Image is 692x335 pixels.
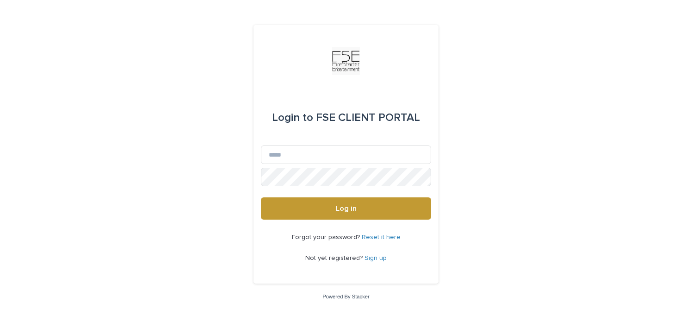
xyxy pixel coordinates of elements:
[272,112,313,123] span: Login to
[322,294,369,299] a: Powered By Stacker
[305,255,365,261] span: Not yet registered?
[365,255,387,261] a: Sign up
[261,197,431,220] button: Log in
[332,47,360,75] img: Km9EesSdRbS9ajqhBzyo
[336,205,357,212] span: Log in
[362,234,401,240] a: Reset it here
[292,234,362,240] span: Forgot your password?
[272,105,420,131] div: FSE CLIENT PORTAL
